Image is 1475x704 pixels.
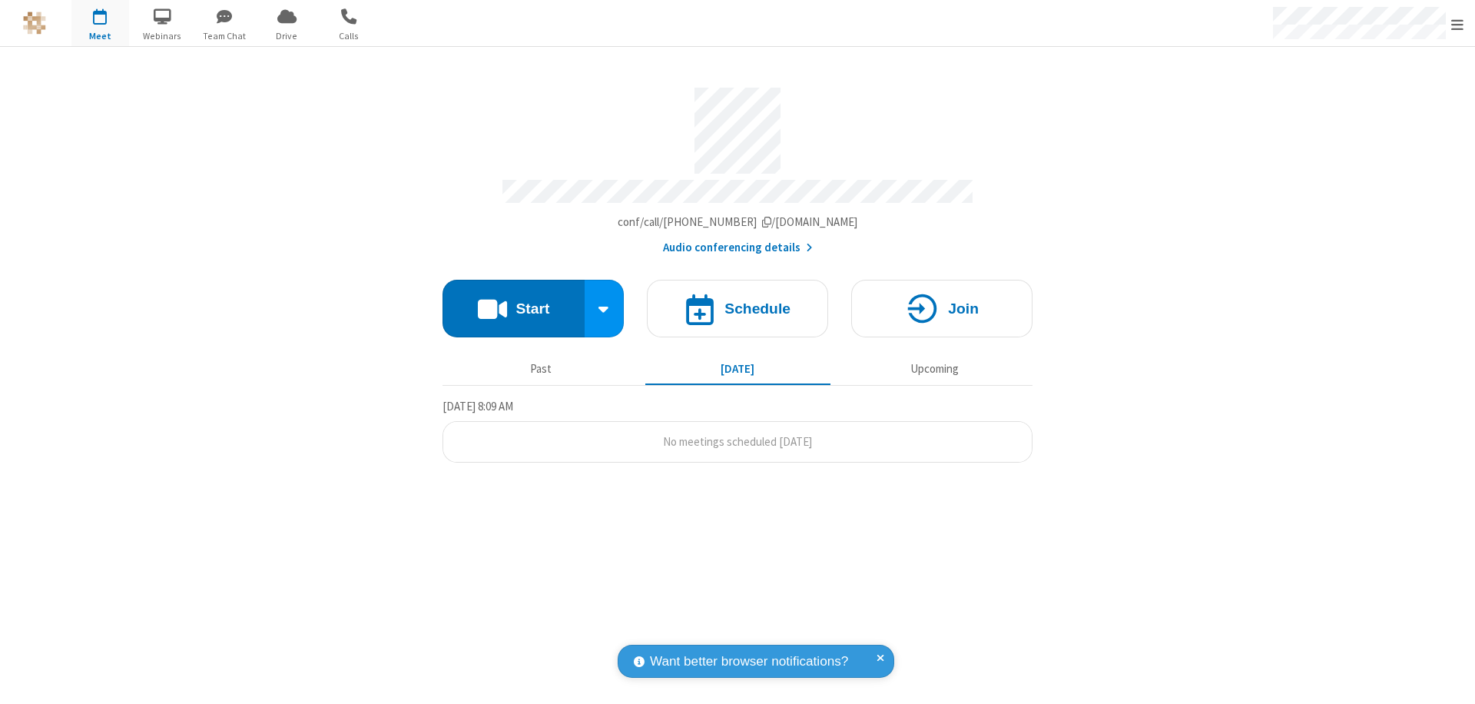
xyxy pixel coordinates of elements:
[196,29,254,43] span: Team Chat
[851,280,1032,337] button: Join
[647,280,828,337] button: Schedule
[663,434,812,449] span: No meetings scheduled [DATE]
[724,301,791,316] h4: Schedule
[442,280,585,337] button: Start
[618,214,858,229] span: Copy my meeting room link
[134,29,191,43] span: Webinars
[515,301,549,316] h4: Start
[842,354,1027,384] button: Upcoming
[663,239,813,257] button: Audio conferencing details
[650,652,848,672] span: Want better browser notifications?
[442,76,1032,257] section: Account details
[585,280,625,337] div: Start conference options
[258,29,316,43] span: Drive
[948,301,979,316] h4: Join
[320,29,378,43] span: Calls
[442,397,1032,463] section: Today's Meetings
[618,214,858,231] button: Copy my meeting room linkCopy my meeting room link
[449,354,634,384] button: Past
[442,399,513,413] span: [DATE] 8:09 AM
[71,29,129,43] span: Meet
[645,354,830,384] button: [DATE]
[23,12,46,35] img: QA Selenium DO NOT DELETE OR CHANGE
